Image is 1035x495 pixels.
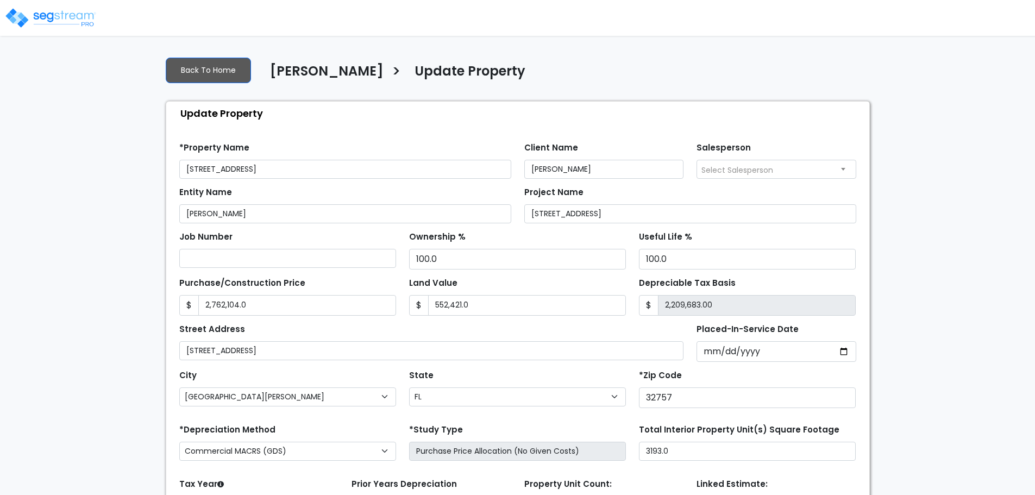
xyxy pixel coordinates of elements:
input: Project Name [524,204,856,223]
label: *Zip Code [639,369,682,382]
input: Property Name [179,160,511,179]
input: Ownership [409,249,626,270]
input: Depreciation [639,249,856,270]
span: $ [639,295,658,316]
a: [PERSON_NAME] [262,64,384,86]
label: Entity Name [179,186,232,199]
label: Linked Estimate: [697,478,768,491]
label: Total Interior Property Unit(s) Square Footage [639,424,839,436]
span: $ [179,295,199,316]
label: Project Name [524,186,584,199]
label: Property Unit Count: [524,478,612,491]
input: Street Address [179,341,684,360]
label: State [409,369,434,382]
input: total square foot [639,442,856,461]
label: Purchase/Construction Price [179,277,305,290]
h4: [PERSON_NAME] [270,64,384,82]
label: Street Address [179,323,245,336]
label: Ownership % [409,231,466,243]
label: Client Name [524,142,578,154]
span: $ [409,295,429,316]
label: *Depreciation Method [179,424,275,436]
label: City [179,369,197,382]
label: Placed-In-Service Date [697,323,799,336]
label: Depreciable Tax Basis [639,277,736,290]
input: Zip Code [639,387,856,408]
input: Purchase or Construction Price [198,295,396,316]
input: Land Value [428,295,626,316]
h4: Update Property [415,64,525,82]
a: Update Property [406,64,525,86]
label: Land Value [409,277,457,290]
img: logo_pro_r.png [4,7,97,29]
label: Job Number [179,231,233,243]
input: 0.00 [658,295,856,316]
h3: > [392,62,401,84]
input: Entity Name [179,204,511,223]
label: Useful Life % [639,231,692,243]
a: Back To Home [166,58,251,83]
label: Salesperson [697,142,751,154]
span: Select Salesperson [701,165,773,176]
input: Client Name [524,160,684,179]
label: Prior Years Depreciation [352,478,457,491]
label: *Property Name [179,142,249,154]
div: Update Property [172,102,869,125]
label: *Study Type [409,424,463,436]
label: Tax Year [179,478,224,491]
